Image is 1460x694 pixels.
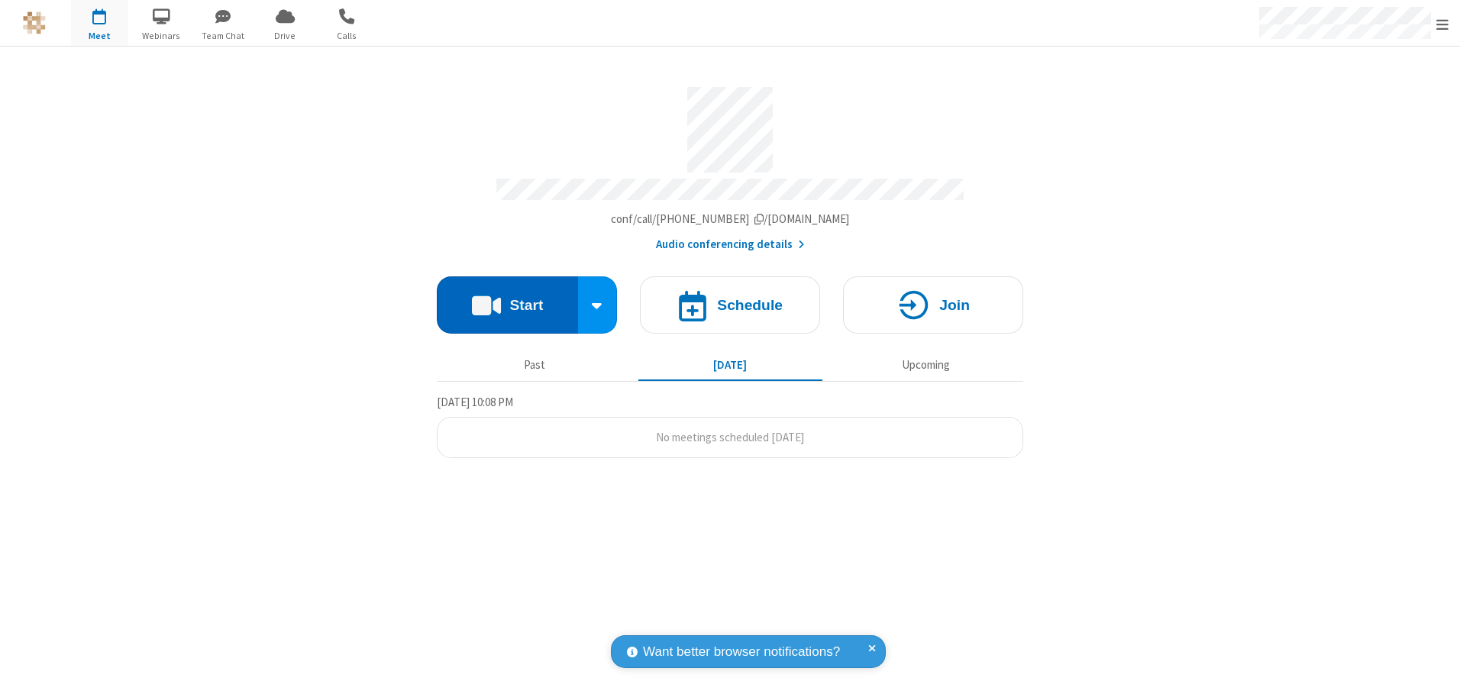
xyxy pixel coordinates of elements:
button: Start [437,276,578,334]
button: Audio conferencing details [656,236,805,253]
h4: Join [939,298,970,312]
span: Webinars [133,29,190,43]
section: Today's Meetings [437,393,1023,459]
button: Past [443,350,627,379]
button: Upcoming [834,350,1018,379]
span: Calls [318,29,376,43]
button: [DATE] [638,350,822,379]
span: Copy my meeting room link [611,211,850,226]
span: Drive [257,29,314,43]
span: Want better browser notifications? [643,642,840,662]
span: Meet [71,29,128,43]
div: Start conference options [578,276,618,334]
section: Account details [437,76,1023,253]
span: [DATE] 10:08 PM [437,395,513,409]
button: Schedule [640,276,820,334]
button: Copy my meeting room linkCopy my meeting room link [611,211,850,228]
button: Join [843,276,1023,334]
h4: Start [509,298,543,312]
h4: Schedule [717,298,783,312]
img: QA Selenium DO NOT DELETE OR CHANGE [23,11,46,34]
span: No meetings scheduled [DATE] [656,430,804,444]
span: Team Chat [195,29,252,43]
